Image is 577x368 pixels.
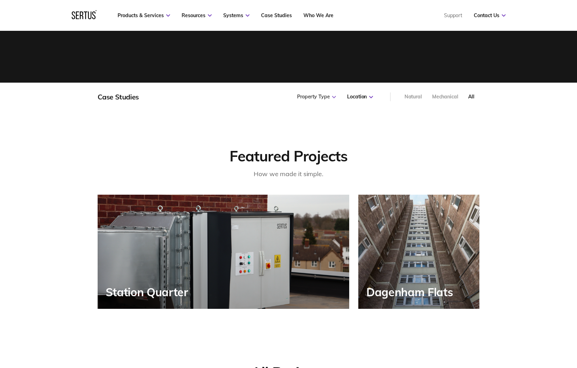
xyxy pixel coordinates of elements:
[98,147,480,166] div: Featured Projects
[98,92,139,101] div: Case Studies
[474,12,506,19] a: Contact Us
[366,286,457,298] div: Dagenham Flats
[468,93,474,100] div: All
[347,93,373,100] div: Location
[182,12,212,19] a: Resources
[432,93,458,100] div: Mechanical
[358,195,480,309] a: Dagenham Flats
[261,12,292,19] a: Case Studies
[106,286,192,298] div: Station Quarter
[303,12,333,19] a: Who We Are
[404,93,422,100] div: Natural
[98,195,349,309] a: Station Quarter
[118,12,170,19] a: Products & Services
[98,169,480,179] div: How we made it simple.
[223,12,249,19] a: Systems
[444,12,462,19] a: Support
[297,93,336,100] div: Property Type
